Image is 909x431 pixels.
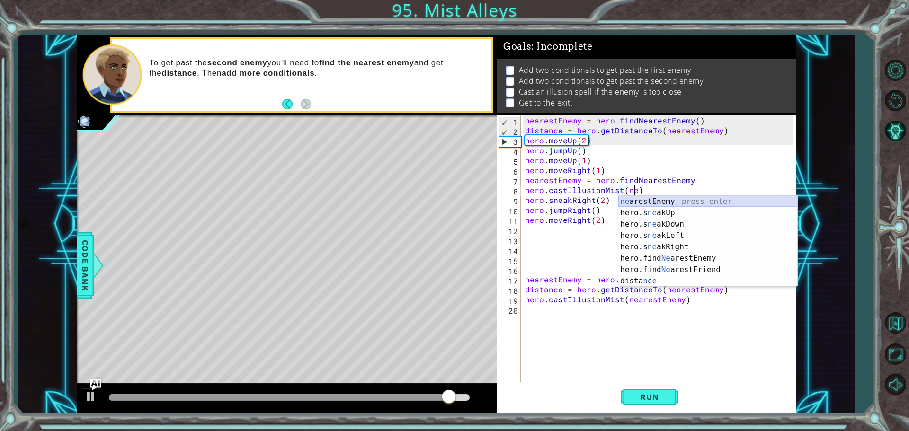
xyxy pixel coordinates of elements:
div: 14 [499,246,521,256]
a: Back to Map [882,308,909,339]
p: To get past the you'll need to and get the . Then . [150,58,485,79]
strong: add more conditionals [222,69,314,78]
span: : Incomplete [531,41,592,52]
p: Cast an illusion spell if the enemy is too close [519,87,682,97]
div: 16 [499,266,521,276]
div: 3 [499,137,521,147]
span: Goals [503,41,593,53]
div: 19 [499,296,521,306]
div: 12 [499,226,521,236]
span: Code Bank [78,237,93,294]
strong: second enemy [207,58,267,67]
div: 8 [499,186,521,196]
div: 6 [499,167,521,176]
button: Level Options [882,56,909,84]
button: Next [301,99,311,109]
div: 7 [499,176,521,186]
button: Ask AI [90,379,101,390]
div: 13 [499,236,521,246]
button: Restart Level [882,87,909,114]
button: Mute [882,371,909,398]
div: 5 [499,157,521,167]
div: 17 [499,276,521,286]
div: 20 [499,306,521,316]
button: Maximize Browser [882,341,909,368]
div: 1 [499,117,521,127]
button: Ctrl + P: Play [81,388,100,407]
button: AI Hint [882,117,909,144]
div: 15 [499,256,521,266]
p: Add two conditionals to get past the first enemy [519,65,691,75]
strong: find the nearest enemy [319,58,414,67]
p: Get to the exit. [519,97,573,108]
span: Run [631,392,668,402]
strong: distance [161,69,197,78]
div: 9 [499,196,521,206]
button: Back to Map [882,309,909,337]
div: 11 [499,216,521,226]
div: 2 [499,127,521,137]
p: Add two conditionals to get past the second enemy [519,76,704,86]
div: 18 [499,286,521,296]
div: 10 [499,206,521,216]
button: Back [282,99,301,109]
img: Image for 6102e7f128067a00236f7c63 [77,114,92,129]
button: Shift+Enter: Run current code. [621,382,678,412]
div: 4 [499,147,521,157]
